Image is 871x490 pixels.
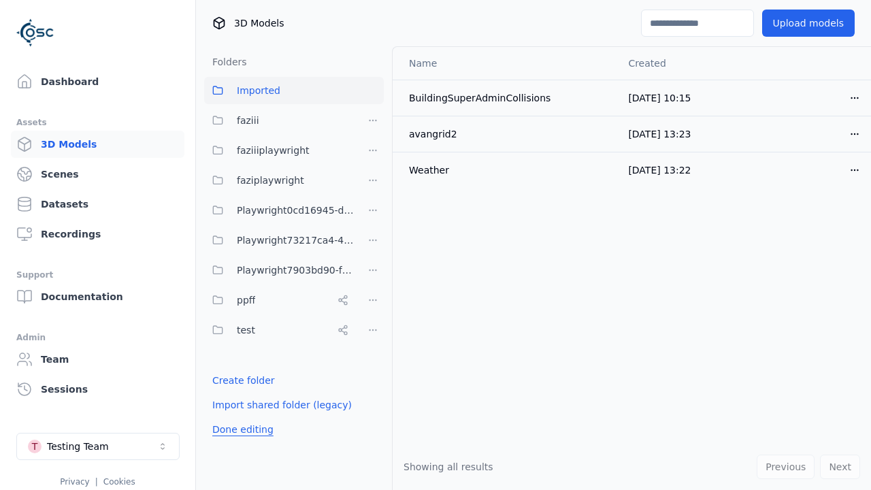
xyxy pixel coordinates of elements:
[204,287,354,314] button: ppff
[16,114,179,131] div: Assets
[204,77,384,104] button: Imported
[16,267,179,283] div: Support
[237,112,259,129] span: faziii
[16,329,179,346] div: Admin
[617,47,744,80] th: Created
[204,417,282,442] button: Done editing
[237,82,280,99] span: Imported
[204,137,354,164] button: faziiiplaywright
[11,376,184,403] a: Sessions
[204,257,354,284] button: Playwright7903bd90-f1ee-40e5-8689-7a943bbd43ef
[409,91,606,105] div: BuildingSuperAdminCollisions
[11,220,184,248] a: Recordings
[237,322,255,338] span: test
[204,393,360,417] button: Import shared folder (legacy)
[237,262,354,278] span: Playwright7903bd90-f1ee-40e5-8689-7a943bbd43ef
[16,14,54,52] img: Logo
[60,477,89,487] a: Privacy
[11,346,184,373] a: Team
[234,16,284,30] span: 3D Models
[628,165,691,176] span: [DATE] 13:22
[393,47,617,80] th: Name
[204,368,283,393] button: Create folder
[11,191,184,218] a: Datasets
[28,440,42,453] div: T
[11,68,184,95] a: Dashboard
[212,398,352,412] a: Import shared folder (legacy)
[237,142,310,159] span: faziiiplaywright
[204,316,354,344] button: test
[204,55,247,69] h3: Folders
[11,131,184,158] a: 3D Models
[204,107,354,134] button: faziii
[237,202,354,218] span: Playwright0cd16945-d24c-45f9-a8ba-c74193e3fd84
[409,163,606,177] div: Weather
[47,440,109,453] div: Testing Team
[237,292,255,308] span: ppff
[237,232,354,248] span: Playwright73217ca4-4f61-45c7-8d46-42feb9368702
[409,127,606,141] div: avangrid2
[212,374,275,387] a: Create folder
[16,433,180,460] button: Select a workspace
[11,283,184,310] a: Documentation
[204,227,354,254] button: Playwright73217ca4-4f61-45c7-8d46-42feb9368702
[762,10,855,37] button: Upload models
[204,167,354,194] button: faziplaywright
[628,129,691,140] span: [DATE] 13:23
[103,477,135,487] a: Cookies
[95,477,98,487] span: |
[204,197,354,224] button: Playwright0cd16945-d24c-45f9-a8ba-c74193e3fd84
[11,161,184,188] a: Scenes
[628,93,691,103] span: [DATE] 10:15
[404,461,493,472] span: Showing all results
[237,172,304,189] span: faziplaywright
